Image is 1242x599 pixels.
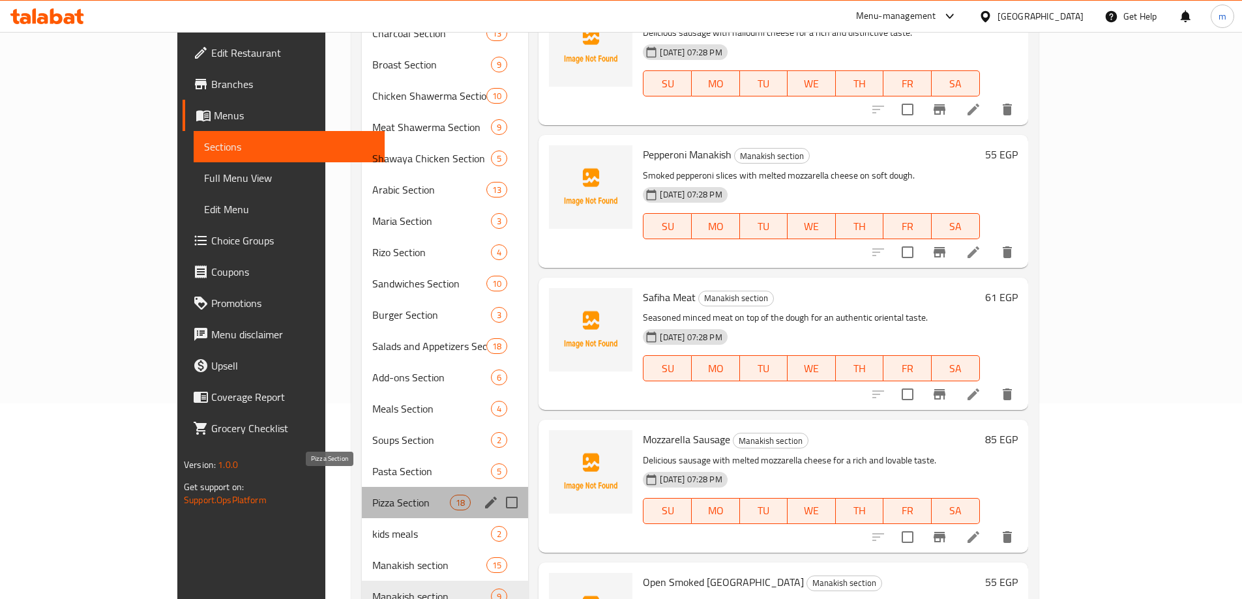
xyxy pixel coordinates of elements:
span: TH [841,217,879,236]
button: delete [992,237,1023,268]
span: Sandwiches Section [372,276,486,291]
span: TU [745,359,783,378]
div: Broast Section9 [362,49,528,80]
div: Charcoal Section [372,25,486,41]
span: WE [793,359,831,378]
span: Maria Section [372,213,491,229]
span: TU [745,217,783,236]
span: TU [745,501,783,520]
img: Mozzarella Sausage [549,430,632,514]
div: Soups Section [372,432,491,448]
div: items [486,182,507,197]
span: 2 [492,528,507,540]
span: Add-ons Section [372,370,491,385]
button: SU [643,213,692,239]
div: Maria Section3 [362,205,528,237]
button: FR [883,70,932,96]
button: TH [836,213,884,239]
span: Coverage Report [211,389,374,405]
span: SA [937,74,975,93]
span: 1.0.0 [218,456,239,473]
div: [GEOGRAPHIC_DATA] [998,9,1084,23]
a: Edit Menu [194,194,385,225]
p: Delicious sausage with halloumi cheese for a rich and distinctive taste. [643,25,979,41]
button: MO [692,355,740,381]
div: items [486,557,507,573]
span: 5 [492,465,507,478]
span: Shawaya Chicken Section [372,151,491,166]
button: Branch-specific-item [924,379,955,410]
span: WE [793,217,831,236]
h6: 61 EGP [985,288,1018,306]
div: items [486,276,507,291]
div: Pasta Section5 [362,456,528,487]
span: Menus [214,108,374,123]
button: MO [692,70,740,96]
div: items [491,213,507,229]
span: Meals Section [372,401,491,416]
button: SA [932,70,980,96]
span: Broast Section [372,57,491,72]
span: Edit Restaurant [211,45,374,61]
p: Smoked pepperoni slices with melted mozzarella cheese on soft dough. [643,168,979,184]
div: Meat Shawerma Section [372,119,491,135]
span: 10 [487,90,507,102]
span: TH [841,501,879,520]
span: Mozzarella Sausage [643,430,730,449]
span: FR [889,74,926,93]
button: delete [992,379,1023,410]
span: MO [697,217,735,236]
a: Sections [194,131,385,162]
span: 6 [492,372,507,384]
span: SU [649,74,687,93]
div: Soups Section2 [362,424,528,456]
div: Burger Section [372,307,491,323]
span: SU [649,359,687,378]
span: Chicken Shawerma Section [372,88,486,104]
a: Coverage Report [183,381,385,413]
span: Select to update [894,239,921,266]
span: Safiha Meat [643,287,696,307]
button: SU [643,70,692,96]
div: Meals Section4 [362,393,528,424]
span: Manakish section [372,557,486,573]
span: [DATE] 07:28 PM [655,46,727,59]
span: MO [697,501,735,520]
span: Grocery Checklist [211,420,374,436]
a: Promotions [183,287,385,319]
button: TH [836,498,884,524]
span: Manakish section [699,291,773,306]
span: SA [937,359,975,378]
div: Pasta Section [372,463,491,479]
span: SU [649,501,687,520]
button: Branch-specific-item [924,521,955,553]
span: TH [841,359,879,378]
button: SA [932,355,980,381]
span: Rizo Section [372,244,491,260]
span: FR [889,217,926,236]
div: Charcoal Section13 [362,18,528,49]
button: WE [788,355,836,381]
button: TU [740,213,788,239]
span: Arabic Section [372,182,486,197]
span: Manakish section [807,576,881,591]
button: MO [692,213,740,239]
button: SU [643,355,692,381]
a: Choice Groups [183,225,385,256]
div: items [491,119,507,135]
span: TU [745,74,783,93]
div: Manakish section15 [362,549,528,581]
div: Add-ons Section6 [362,362,528,393]
span: Choice Groups [211,233,374,248]
span: Open Smoked [GEOGRAPHIC_DATA] [643,572,804,592]
span: WE [793,74,831,93]
div: Sandwiches Section10 [362,268,528,299]
span: 4 [492,403,507,415]
a: Edit menu item [966,102,981,117]
span: Sections [204,139,374,154]
div: items [486,25,507,41]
